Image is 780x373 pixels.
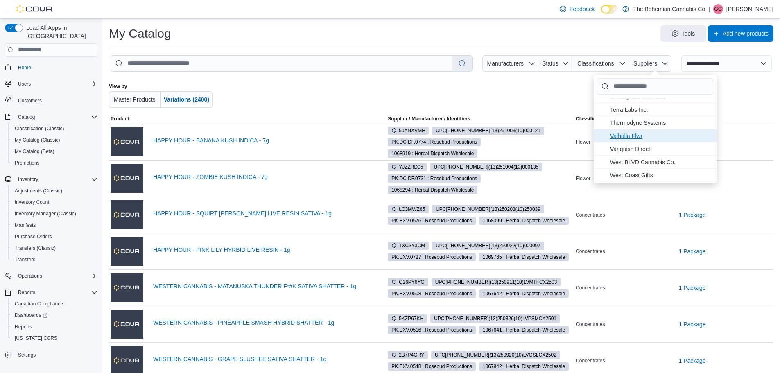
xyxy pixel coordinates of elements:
div: Concentrates [574,283,674,293]
span: Classifications [577,60,614,67]
span: 1067942 : Herbal Dispatch Wholesale [479,362,569,371]
a: Inventory Manager (Classic) [11,209,79,219]
span: 1068294 : Herbal Dispatch Wholesale [391,186,474,194]
span: UPC(01)00811999010495(13)250922(10)000097 [432,242,544,250]
span: Manufacturers [487,60,524,67]
span: YJZZRD05 [388,163,427,171]
a: Inventory Count [11,197,53,207]
span: 1067642 : Herbal Dispatch Wholesale [479,289,569,298]
span: Valhalla Flwr [610,131,712,140]
span: 1067641 : Herbal Dispatch Wholesale [479,326,569,334]
a: HAPPY HOUR - SQUIRT [PERSON_NAME] LIVE RESIN SATIVA - 1g [153,210,373,217]
p: | [708,4,710,14]
span: Thermodyne Systems [610,118,712,127]
span: Dashboards [15,312,47,319]
button: Reports [2,287,101,298]
span: UPC [PHONE_NUMBER](13)250911(10)LVMTFCX2503 [435,278,557,286]
li: Valhalla Flwr [594,129,717,142]
span: PK.EXV.0516 : Rosebud Productions [391,326,472,334]
button: Reports [8,321,101,332]
span: Inventory Manager (Classic) [15,210,76,217]
button: Promotions [8,157,101,169]
span: Supplier / Manufacturer / Identifiers [376,115,470,122]
span: Transfers [15,256,35,263]
span: Settings [15,350,97,360]
button: My Catalog (Classic) [8,134,101,146]
span: Add new products [723,29,769,38]
li: Woody Nelson [594,182,717,195]
span: 1068294 : Herbal Dispatch Wholesale [388,186,477,194]
span: Manifests [15,222,36,228]
span: Q26PY6YG [388,278,428,286]
span: West BLVD Cannabis Co. [610,157,712,167]
span: Status [542,60,558,67]
a: Feedback [556,1,598,17]
span: 2B7P4GRY [391,351,424,359]
img: HAPPY HOUR - PINK LILY HYRBID LIVE RESIN - 1g [111,237,143,265]
span: Reports [18,289,35,296]
span: Canadian Compliance [11,299,97,309]
span: My Catalog (Classic) [11,135,97,145]
p: The Bohemian Cannabis Co [633,4,705,14]
button: Catalog [2,111,101,123]
button: Master Products [109,91,161,108]
span: Catalog [15,112,97,122]
a: Canadian Compliance [11,299,66,309]
a: HAPPY HOUR - ZOMBIE KUSH INDICA - 7g [153,174,373,180]
span: Variations (2400) [164,96,209,103]
button: My Catalog (Beta) [8,146,101,157]
span: 1067641 : Herbal Dispatch Wholesale [483,326,565,334]
span: 1067942 : Herbal Dispatch Wholesale [483,363,565,370]
button: Manufacturers [482,55,538,72]
img: WESTERN CANNABIS - MATANUSKA THUNDER F*#K SATIVA SHATTER - 1g [111,273,143,302]
span: My Catalog (Beta) [11,147,97,156]
span: 1069765 : Herbal Dispatch Wholesale [483,253,565,261]
span: 1068099 : Herbal Dispatch Wholesale [483,217,565,224]
a: HAPPY HOUR - BANANA KUSH INDICA - 7g [153,137,373,144]
span: 1 Package [679,357,706,365]
a: My Catalog (Beta) [11,147,58,156]
span: [PERSON_NAME] [610,183,712,193]
span: 1 Package [679,211,706,219]
span: UPC [PHONE_NUMBER](13)250920(10)LVGSLCX2502 [435,351,556,359]
span: PK.EXV.0508 : Rosebud Productions [391,290,472,297]
span: Sweetgrass Cannabis [610,91,712,101]
button: Classification (Classic) [8,123,101,134]
input: Dark Mode [601,5,618,14]
span: Promotions [11,158,97,168]
span: Reports [15,323,32,330]
button: Inventory [2,174,101,185]
span: Settings [18,352,36,358]
div: Concentrates [574,210,674,220]
span: 50ANXVME [391,127,425,134]
span: 1067642 : Herbal Dispatch Wholesale [483,290,565,297]
span: PK.DC.DF.0774 : Rosebud Productions [391,138,477,146]
button: Customers [2,95,101,106]
a: Home [15,63,34,72]
button: Catalog [15,112,38,122]
span: Users [15,79,97,89]
button: 1 Package [676,280,709,296]
button: 1 Package [676,353,709,369]
span: UPC(01)00812695002524(13)250326(10)LVPSMCX2501 [430,314,560,323]
span: 1 Package [679,284,706,292]
div: Flower [574,174,674,183]
span: Inventory [18,176,38,183]
button: Settings [2,349,101,361]
span: PK.EXV.0548 : Rosebud Productions [388,362,476,371]
span: UPC(01)00812695004702(13)250920(10)LVGSLCX2502 [431,351,560,359]
span: Adjustments (Classic) [15,188,62,194]
span: PK.DC.DF.0774 : Rosebud Productions [388,138,481,146]
span: 1068919 : Herbal Dispatch Wholesale [391,150,474,157]
span: UPC [PHONE_NUMBER](13)251004(10)000135 [434,163,538,171]
button: Operations [2,270,101,282]
span: Master Products [114,96,156,103]
span: Q26PY6YG [391,278,425,286]
span: Home [18,64,31,71]
span: Purchase Orders [15,233,52,240]
span: Inventory Count [11,197,97,207]
span: Customers [18,97,42,104]
span: Reports [15,287,97,297]
a: My Catalog (Classic) [11,135,63,145]
span: 2B7P4GRY [388,351,428,359]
